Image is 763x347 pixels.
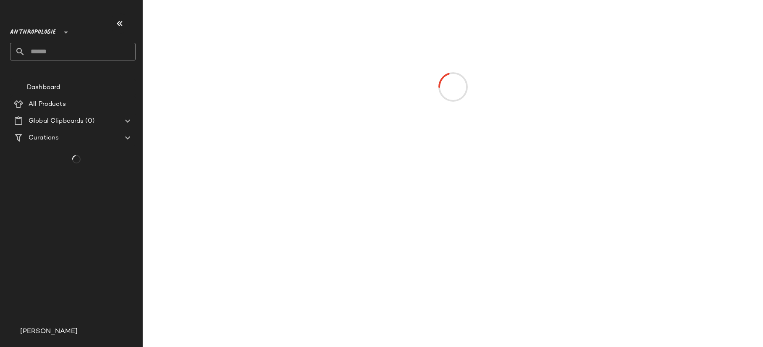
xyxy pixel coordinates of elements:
span: [PERSON_NAME] [20,327,78,337]
span: Curations [29,133,59,143]
span: All Products [29,100,66,109]
span: Anthropologie [10,23,56,38]
span: (0) [84,116,94,126]
span: Dashboard [27,83,60,92]
span: Global Clipboards [29,116,84,126]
